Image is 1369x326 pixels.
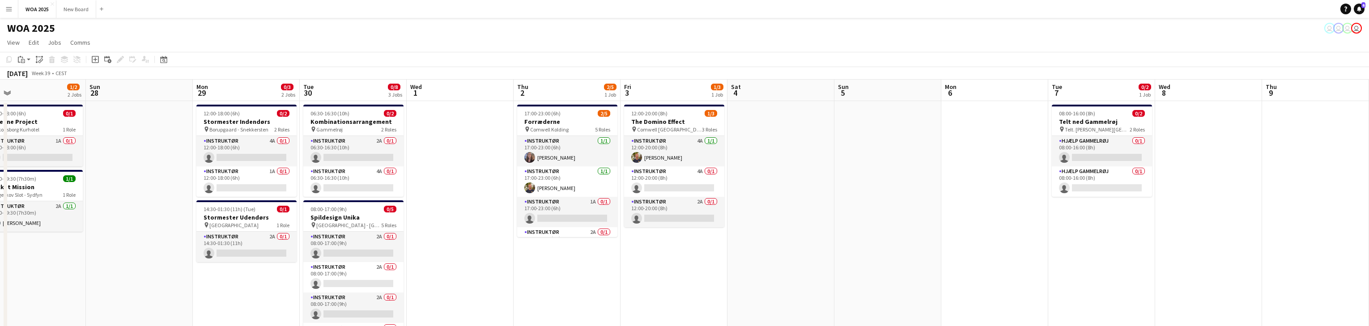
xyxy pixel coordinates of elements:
span: Comms [70,38,90,47]
a: Comms [67,37,94,48]
span: 6 [1361,2,1365,8]
button: New Board [56,0,96,18]
app-user-avatar: Drift Drift [1333,23,1344,34]
app-user-avatar: Bettina Madsen [1324,23,1335,34]
h1: WOA 2025 [7,21,55,35]
a: Edit [25,37,43,48]
a: 6 [1354,4,1365,14]
span: Week 39 [30,70,52,76]
div: CEST [55,70,67,76]
span: Jobs [48,38,61,47]
span: View [7,38,20,47]
a: Jobs [44,37,65,48]
button: WOA 2025 [18,0,56,18]
a: View [4,37,23,48]
app-user-avatar: René Sandager [1351,23,1362,34]
div: [DATE] [7,69,28,78]
span: Edit [29,38,39,47]
app-user-avatar: Bettina Madsen [1342,23,1353,34]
